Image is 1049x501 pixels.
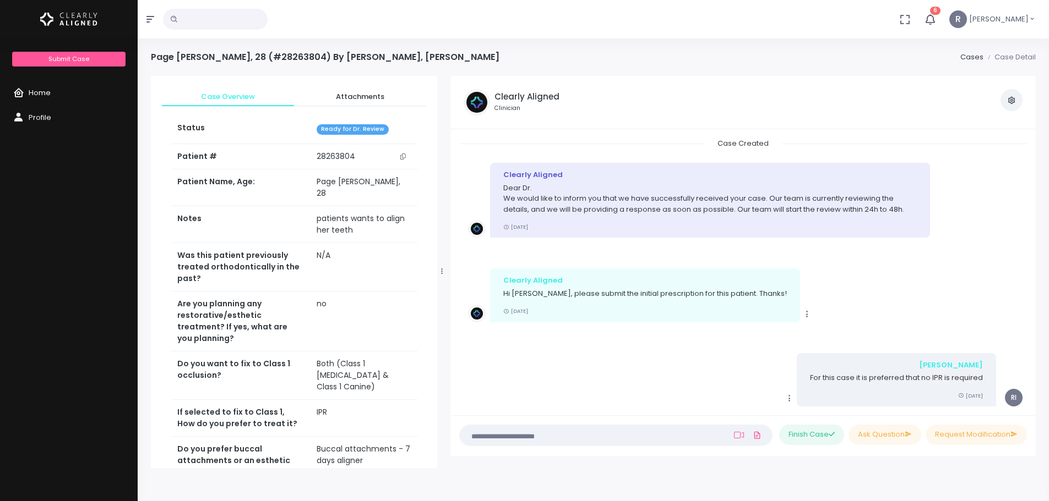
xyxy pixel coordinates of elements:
span: Attachments [303,91,417,102]
div: scrollable content [151,76,437,468]
span: Case Overview [171,91,285,102]
span: Submit Case [48,54,89,63]
td: Buccal attachments - 7 days aligner [310,436,417,485]
th: Patient # [171,144,310,169]
span: 6 [930,7,941,15]
span: Profile [29,112,51,123]
th: Was this patient previously treated orthodontically in the past? [171,243,310,291]
span: RI [1005,389,1023,406]
span: [PERSON_NAME] [969,14,1029,25]
p: For this case it is preferred that no IPR is required [810,372,983,383]
p: Hi [PERSON_NAME], please submit the initial prescription for this patient. Thanks! [503,288,787,299]
th: Notes [171,206,310,243]
td: 28263804 [310,144,417,169]
button: Ask Question [849,425,921,445]
th: If selected to fix to Class 1, How do you prefer to treat it? [171,399,310,436]
p: Dear Dr. We would like to inform you that we have successfully received your case. Our team is cu... [503,183,917,215]
th: Do you want to fix to Class 1 occlusion? [171,351,310,399]
td: no [310,291,417,351]
td: N/A [310,243,417,291]
div: Clearly Aligned [503,169,917,180]
li: Case Detail [983,52,1036,63]
h4: Page [PERSON_NAME], 28 (#28263804) By [PERSON_NAME], [PERSON_NAME] [151,52,499,62]
div: [PERSON_NAME] [810,360,983,371]
small: Clinician [494,104,559,113]
small: [DATE] [503,223,528,230]
td: Both (Class 1 [MEDICAL_DATA] & Class 1 Canine) [310,351,417,399]
td: Page [PERSON_NAME], 28 [310,169,417,206]
button: Finish Case [779,425,844,445]
span: R [949,10,967,28]
a: Add Files [751,425,764,445]
th: Do you prefer buccal attachments or an esthetic lingual attachment protocol? [171,436,310,485]
span: Case Created [704,135,782,152]
span: Home [29,87,51,98]
span: Ready for Dr. Review [317,124,389,135]
small: [DATE] [958,392,983,399]
th: Patient Name, Age: [171,169,310,206]
td: IPR [310,399,417,436]
button: Request Modification [926,425,1027,445]
h5: Clearly Aligned [494,92,559,102]
div: Clearly Aligned [503,275,787,286]
a: Submit Case [12,52,125,67]
th: Are you planning any restorative/esthetic treatment? If yes, what are you planning? [171,291,310,351]
img: Logo Horizontal [40,8,97,31]
th: Status [171,115,310,144]
small: [DATE] [503,307,528,315]
a: Add Loom Video [732,431,746,439]
a: Cases [960,52,983,62]
td: patients wants to align her teeth [310,206,417,243]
